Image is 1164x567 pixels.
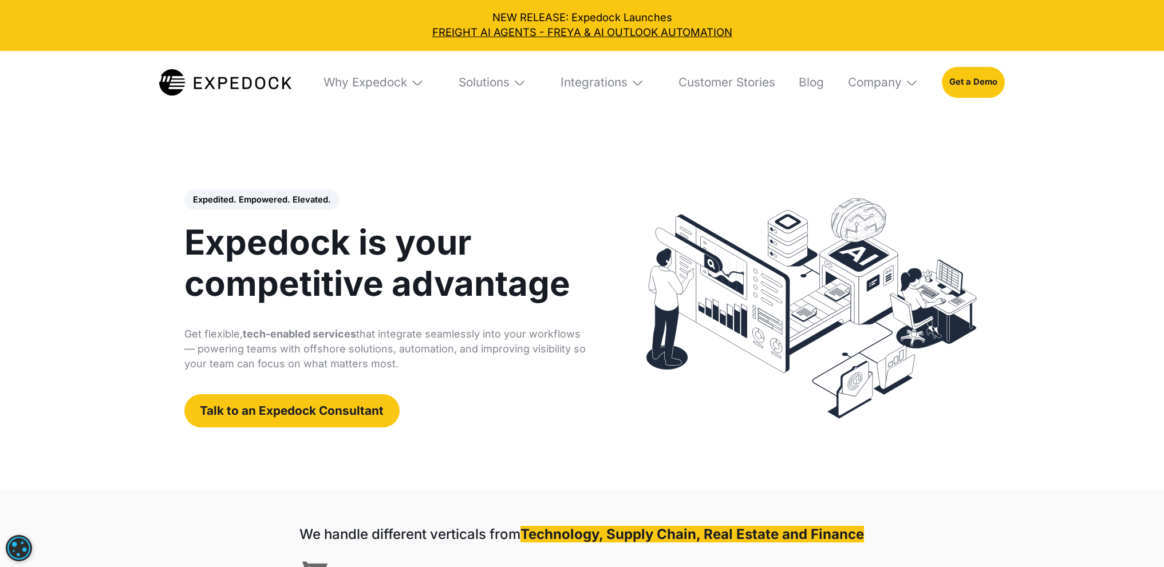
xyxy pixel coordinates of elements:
[10,25,1153,40] a: FREIGHT AI AGENTS - FREYA & AI OUTLOOK AUTOMATION
[243,328,356,340] strong: tech-enabled services
[313,51,435,114] div: Why Expedock
[184,221,588,304] h1: Expedock is your competitive advantage
[668,51,775,114] a: Customer Stories
[973,443,1164,567] iframe: Chat Widget
[848,75,902,90] div: Company
[459,75,510,90] div: Solutions
[942,67,1005,98] a: Get a Demo
[788,51,824,114] a: Blog
[448,51,536,114] div: Solutions
[184,327,588,371] p: Get flexible, that integrate seamlessly into your workflows — powering teams with offshore soluti...
[837,51,929,114] div: Company
[299,526,520,542] strong: We handle different verticals from
[550,51,654,114] div: Integrations
[184,394,400,427] a: Talk to an Expedock Consultant
[973,443,1164,567] div: Widget de chat
[323,75,407,90] div: Why Expedock
[10,10,1153,40] div: NEW RELEASE: Expedock Launches
[561,75,628,90] div: Integrations
[520,526,864,542] strong: Technology, Supply Chain, Real Estate and Finance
